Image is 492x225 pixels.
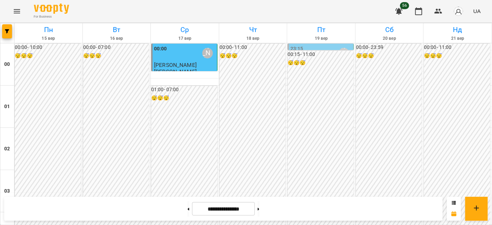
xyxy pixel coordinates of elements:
span: [PERSON_NAME] [154,62,197,68]
h6: 😴😴😴 [288,59,354,67]
h6: Чт [220,24,286,35]
h6: 00:00 - 11:00 [220,44,286,51]
h6: 00:00 - 23:59 [356,44,422,51]
h6: Ср [152,24,218,35]
h6: Пн [16,24,81,35]
div: Венюкова Єлизавета [202,48,213,58]
h6: 😴😴😴 [151,94,217,102]
h6: Вт [84,24,150,35]
h6: 😴😴😴 [83,52,149,60]
h6: 01:00 - 07:00 [151,86,217,94]
h6: 😴😴😴 [220,52,286,60]
h6: 18 вер [220,35,286,42]
h6: 00 [4,61,10,68]
h6: 20 вер [357,35,423,42]
h6: 21 вер [425,35,491,42]
h6: 00:00 - 11:00 [424,44,490,51]
span: 56 [400,2,409,9]
button: UA [471,5,484,18]
h6: 02 [4,145,10,153]
h6: 😴😴😴 [424,52,490,60]
button: Menu [8,3,25,20]
h6: Нд [425,24,491,35]
span: UA [473,7,481,15]
h6: 😴😴😴 [15,52,81,60]
h6: 17 вер [152,35,218,42]
div: Венюкова Єлизавета [339,48,349,58]
h6: 19 вер [288,35,354,42]
p: [PERSON_NAME] [154,69,197,75]
span: For Business [34,14,69,19]
img: avatar_s.png [454,6,463,16]
h6: 15 вер [16,35,81,42]
h6: 00:00 - 10:00 [15,44,81,51]
h6: Пт [288,24,354,35]
h6: 😴😴😴 [356,52,422,60]
label: 00:00 [154,45,167,53]
label: 23:15 [290,45,303,53]
h6: 03 [4,187,10,195]
h6: 01 [4,103,10,111]
img: Voopty Logo [34,4,69,14]
h6: 00:15 - 11:00 [288,51,354,58]
h6: 16 вер [84,35,150,42]
h6: 00:00 - 07:00 [83,44,149,51]
h6: Сб [357,24,423,35]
